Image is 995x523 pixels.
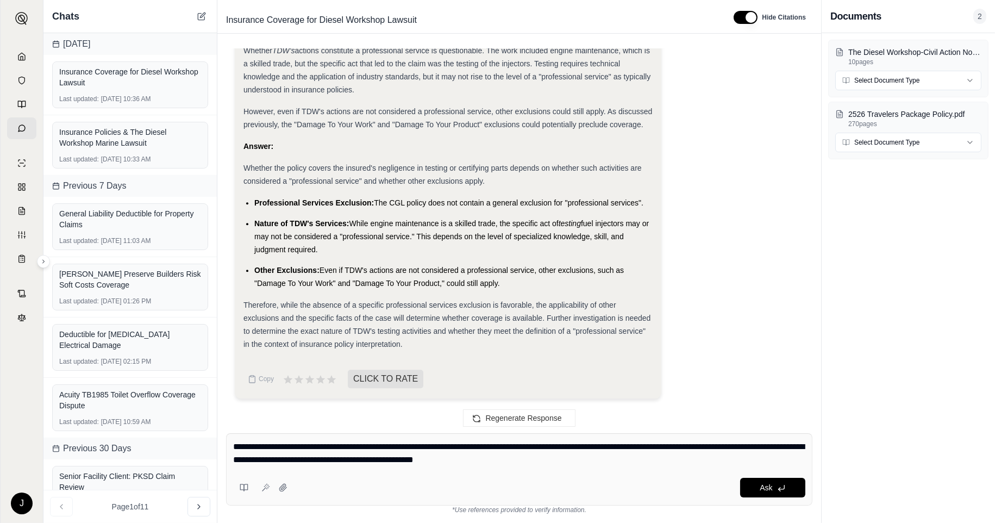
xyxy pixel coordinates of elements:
[243,164,642,185] span: Whether the policy covers the insured's negligence in testing or certifying parts depends on whet...
[59,418,201,426] div: [DATE] 10:59 AM
[272,46,295,55] em: TDW's
[7,283,36,304] a: Contract Analysis
[59,127,201,148] div: Insurance Policies & The Diesel Workshop Marine Lawsuit
[973,9,986,24] span: 2
[835,47,981,66] button: The Diesel Workshop-Civil Action No. 0_25-cv-61079-AHS.pdf10pages
[15,12,28,25] img: Expand sidebar
[485,414,561,422] span: Regenerate Response
[848,120,981,128] p: 270 pages
[848,58,981,66] p: 10 pages
[59,269,201,290] div: [PERSON_NAME] Preserve Builders Risk Soft Costs Coverage
[11,493,33,514] div: J
[43,438,217,459] div: Previous 30 Days
[830,9,881,24] h3: Documents
[195,10,208,23] button: New Chat
[222,11,421,29] span: Insurance Coverage for Diesel Workshop Lawsuit
[254,198,374,207] span: Professional Services Exclusion:
[7,248,36,270] a: Coverage Table
[59,208,201,230] div: General Liability Deductible for Property Claims
[7,224,36,246] a: Custom Report
[7,176,36,198] a: Policy Comparisons
[52,9,79,24] span: Chats
[463,409,575,427] button: Regenerate Response
[243,142,273,151] strong: Answer:
[7,70,36,91] a: Documents Vault
[59,95,201,103] div: [DATE] 10:36 AM
[243,301,650,348] span: Therefore, while the absence of a specific professional services exclusion is favorable, the appl...
[254,266,624,288] span: Even if TDW's actions are not considered a professional service, other exclusions, such as "Damag...
[254,219,349,228] span: Nature of TDW's Services:
[222,11,721,29] div: Edit Title
[59,357,99,366] span: Last updated:
[848,47,981,58] p: The Diesel Workshop-Civil Action No. 0_25-cv-61079-AHS.pdf
[59,155,99,164] span: Last updated:
[226,506,812,514] div: *Use references provided to verify information.
[59,329,201,351] div: Deductible for [MEDICAL_DATA] Electrical Damage
[374,198,643,207] span: The CGL policy does not contain a general exclusion for "professional services".
[740,478,805,497] button: Ask
[7,200,36,222] a: Claim Coverage
[7,46,36,67] a: Home
[559,219,581,228] span: testing
[848,109,981,120] p: 2526 Travelers Package Policy.pdf
[59,357,201,366] div: [DATE] 02:15 PM
[59,297,201,306] div: [DATE] 01:26 PM
[59,389,201,411] div: Acuity TB1985 Toilet Overflow Coverage Dispute
[259,375,274,383] span: Copy
[7,152,36,174] a: Single Policy
[11,8,33,29] button: Expand sidebar
[7,117,36,139] a: Chat
[243,107,652,129] span: However, even if TDW's actions are not considered a professional service, other exclusions could ...
[243,46,272,55] span: Whether
[835,109,981,128] button: 2526 Travelers Package Policy.pdf270pages
[243,368,278,390] button: Copy
[243,46,650,94] span: actions constitute a professional service is questionable. The work included engine maintenance, ...
[348,370,423,388] span: CLICK TO RATE
[7,307,36,328] a: Legal Search Engine
[349,219,559,228] span: While engine maintenance is a skilled trade, the specific act of
[59,236,99,245] span: Last updated:
[760,483,772,492] span: Ask
[59,418,99,426] span: Last updated:
[7,94,36,115] a: Prompt Library
[254,219,649,254] span: fuel injectors may or may not be considered a "professional service." This depends on the level o...
[59,66,201,88] div: Insurance Coverage for Diesel Workshop Lawsuit
[59,95,99,103] span: Last updated:
[254,266,320,275] span: Other Exclusions:
[59,471,201,493] div: Senior Facility Client: PKSD Claim Review
[59,155,201,164] div: [DATE] 10:33 AM
[43,33,217,55] div: [DATE]
[112,501,149,512] span: Page 1 of 11
[59,297,99,306] span: Last updated:
[37,255,50,268] button: Expand sidebar
[762,13,806,22] span: Hide Citations
[43,175,217,197] div: Previous 7 Days
[59,236,201,245] div: [DATE] 11:03 AM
